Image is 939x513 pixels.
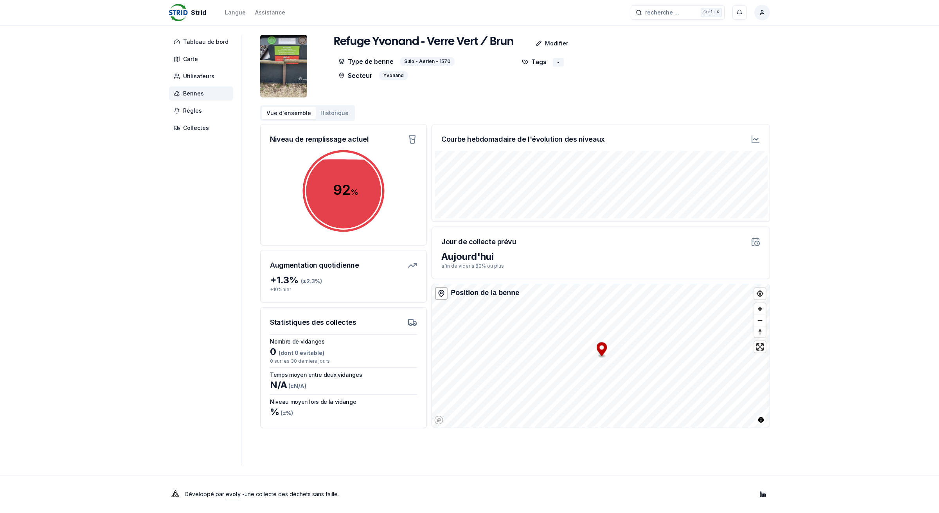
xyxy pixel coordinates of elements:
a: Carte [169,52,236,66]
p: 0 sur les 30 derniers jours [270,358,417,364]
p: Secteur [338,71,372,80]
button: Langue [225,8,246,17]
a: evoly [226,491,241,497]
h3: Jour de collecte prévu [441,236,516,247]
p: Développé par - une collecte des déchets sans faille . [185,489,339,500]
button: recherche ...Ctrl+K [631,5,725,20]
span: (± N/A ) [287,383,306,389]
span: (dont 0 évitable) [276,349,324,356]
img: bin Image [260,35,307,97]
h3: Statistiques des collectes [270,317,356,328]
div: - [553,58,564,67]
a: Strid [169,8,209,17]
img: Strid Logo [169,3,188,22]
h3: Niveau de remplissage actuel [270,134,369,145]
a: Tableau de bord [169,35,236,49]
a: Règles [169,104,236,118]
span: Strid [191,8,206,17]
span: Collectes [183,124,209,132]
h1: Refuge Yvonand - Verre Vert / Brun [334,35,514,49]
p: Tags [522,57,547,67]
div: % [270,406,417,418]
h3: Courbe hebdomadaire de l'évolution des niveaux [441,134,604,145]
button: Zoom out [754,315,766,326]
p: + 10 % hier [270,286,417,293]
span: Règles [183,107,202,115]
button: Reset bearing to north [754,326,766,337]
button: Vue d'ensemble [262,107,316,119]
span: Tableau de bord [183,38,228,46]
span: Utilisateurs [183,72,214,80]
button: Historique [316,107,353,119]
h3: Augmentation quotidienne [270,260,359,271]
p: Type de benne [338,57,394,66]
span: (± 2.3 %) [301,278,322,284]
button: Toggle attribution [756,415,766,425]
img: Evoly Logo [169,488,182,500]
div: Aujourd'hui [441,250,760,263]
a: Modifier [514,36,574,51]
span: recherche ... [645,9,679,16]
div: N/A [270,379,417,391]
div: Map marker [597,342,607,358]
div: Yvonand [379,71,408,80]
button: Enter fullscreen [754,341,766,353]
button: Zoom in [754,303,766,315]
a: Utilisateurs [169,69,236,83]
div: Position de la benne [451,287,519,298]
h3: Temps moyen entre deux vidanges [270,371,417,379]
a: Mapbox logo [434,416,443,425]
p: Modifier [545,40,568,47]
span: Bennes [183,90,204,97]
a: Bennes [169,86,236,101]
h3: Nombre de vidanges [270,338,417,346]
p: afin de vider à 80% ou plus [441,263,760,269]
div: Sulo - Aerien - 1570 [400,57,455,66]
button: Find my location [754,288,766,299]
span: Carte [183,55,198,63]
div: Langue [225,9,246,16]
div: 0 [270,346,417,358]
h3: Niveau moyen lors de la vidange [270,398,417,406]
span: (± %) [279,410,293,416]
div: + 1.3 % [270,274,417,286]
a: Assistance [255,8,285,17]
canvas: Map [432,284,771,427]
a: Collectes [169,121,236,135]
